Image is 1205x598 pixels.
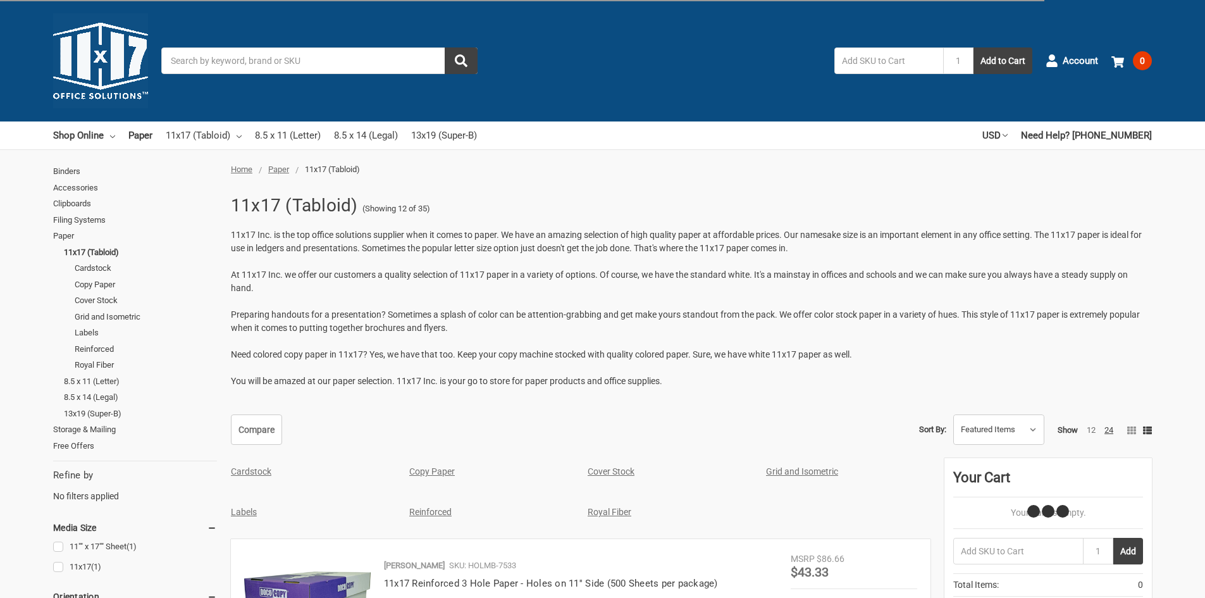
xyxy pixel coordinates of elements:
[53,228,217,244] a: Paper
[1021,121,1152,149] a: Need Help? [PHONE_NUMBER]
[91,562,101,571] span: (1)
[231,309,1140,333] span: Preparing handouts for a presentation? Sometimes a splash of color can be attention-grabbing and ...
[64,389,217,406] a: 8.5 x 14 (Legal)
[75,292,217,309] a: Cover Stock
[53,163,217,180] a: Binders
[53,13,148,108] img: 11x17.com
[64,373,217,390] a: 8.5 x 11 (Letter)
[75,357,217,373] a: Royal Fiber
[75,260,217,277] a: Cardstock
[53,438,217,454] a: Free Offers
[64,406,217,422] a: 13x19 (Super-B)
[53,468,217,502] div: No filters applied
[128,121,152,149] a: Paper
[1087,425,1096,435] a: 12
[953,467,1143,497] div: Your Cart
[305,165,360,174] span: 11x17 (Tabloid)
[1058,425,1078,435] span: Show
[982,121,1008,149] a: USD
[64,244,217,261] a: 11x17 (Tabloid)
[919,420,946,439] label: Sort By:
[953,538,1083,564] input: Add SKU to Cart
[411,121,477,149] a: 13x19 (Super-B)
[791,564,829,580] span: $43.33
[953,578,999,592] span: Total Items:
[1046,44,1098,77] a: Account
[53,539,217,556] a: 11"" x 17"" Sheet
[231,189,358,222] h1: 11x17 (Tabloid)
[75,277,217,293] a: Copy Paper
[1113,538,1143,564] button: Add
[75,341,217,358] a: Reinforced
[409,507,452,517] a: Reinforced
[953,506,1143,520] p: Your Cart Is Empty.
[53,180,217,196] a: Accessories
[231,507,257,517] a: Labels
[384,559,445,572] p: [PERSON_NAME]
[231,466,271,477] a: Cardstock
[53,196,217,212] a: Clipboards
[1111,44,1152,77] a: 0
[231,376,662,386] span: You will be amazed at our paper selection. 11x17 Inc. is your go to store for paper products and ...
[817,554,844,564] span: $86.66
[161,47,478,74] input: Search by keyword, brand or SKU
[384,578,718,589] a: 11x17 Reinforced 3 Hole Paper - Holes on 11'' Side (500 Sheets per package)
[75,309,217,325] a: Grid and Isometric
[409,466,455,477] a: Copy Paper
[166,121,242,149] a: 11x17 (Tabloid)
[791,552,815,566] div: MSRP
[766,466,838,477] a: Grid and Isometric
[834,47,943,74] input: Add SKU to Cart
[53,421,217,438] a: Storage & Mailing
[1133,51,1152,70] span: 0
[588,507,631,517] a: Royal Fiber
[1104,425,1113,435] a: 24
[588,466,634,477] a: Cover Stock
[231,349,852,359] span: Need colored copy paper in 11x17? Yes, we have that too. Keep your copy machine stocked with qual...
[127,542,137,551] span: (1)
[53,121,115,149] a: Shop Online
[53,468,217,483] h5: Refine by
[75,325,217,341] a: Labels
[231,270,1128,293] span: At 11x17 Inc. we offer our customers a quality selection of 11x17 paper in a variety of options. ...
[53,212,217,228] a: Filing Systems
[449,559,516,572] p: SKU: HOLMB-7533
[231,414,282,445] a: Compare
[268,165,289,174] a: Paper
[1063,54,1098,68] span: Account
[362,202,430,215] span: (Showing 12 of 35)
[231,165,252,174] a: Home
[231,230,1142,253] span: 11x17 Inc. is the top office solutions supplier when it comes to paper. We have an amazing select...
[255,121,321,149] a: 8.5 x 11 (Letter)
[334,121,398,149] a: 8.5 x 14 (Legal)
[973,47,1032,74] button: Add to Cart
[53,520,217,535] h5: Media Size
[53,559,217,576] a: 11x17
[1101,564,1205,598] iframe: Google Customer Reviews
